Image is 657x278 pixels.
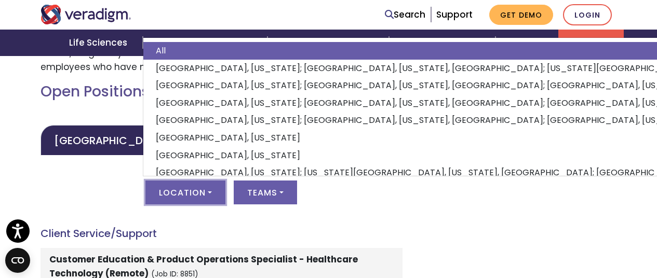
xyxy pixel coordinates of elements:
[563,4,612,25] a: Login
[145,180,225,204] button: Location
[558,30,624,56] a: About Us
[143,30,267,56] a: Health Plans + Payers
[41,125,182,156] a: [GEOGRAPHIC_DATA]
[41,5,131,24] img: Veradigm logo
[57,30,143,56] a: Life Sciences
[234,180,297,204] button: Teams
[436,8,473,21] a: Support
[41,83,403,101] h2: Open Positions
[5,248,30,273] button: Open CMP widget
[267,30,389,56] a: Healthcare Providers
[41,227,403,240] h4: Client Service/Support
[495,30,558,56] a: Insights
[489,5,553,25] a: Get Demo
[385,8,425,22] a: Search
[389,30,495,56] a: Health IT Vendors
